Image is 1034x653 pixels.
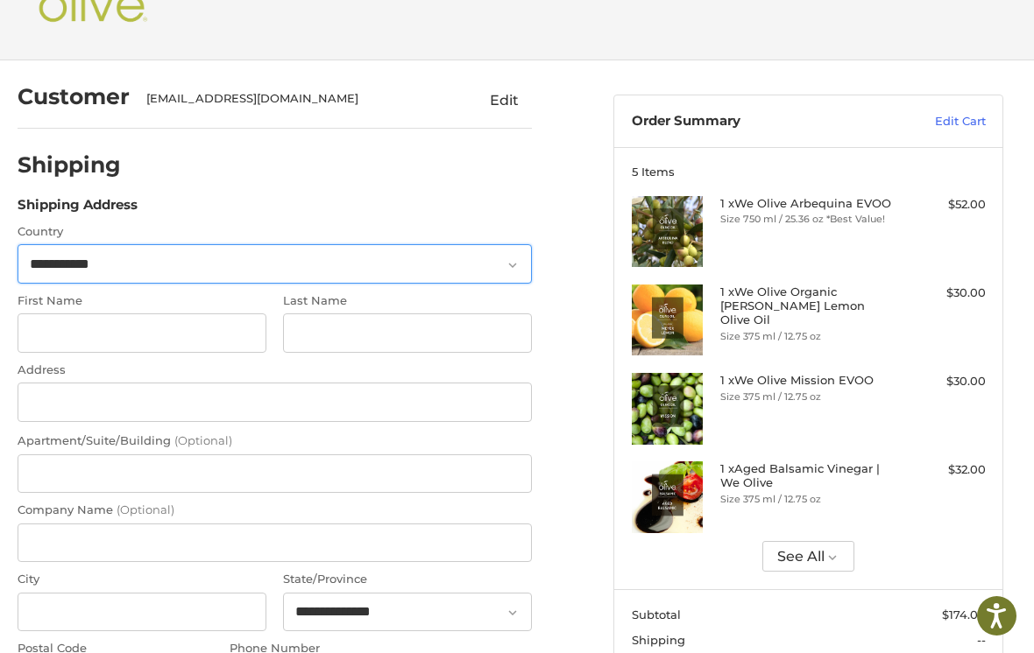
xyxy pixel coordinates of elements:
span: Subtotal [632,607,681,621]
button: See All [762,541,854,572]
h4: 1 x We Olive Mission EVOO [720,373,893,387]
label: Country [18,223,533,241]
h4: 1 x We Olive Organic [PERSON_NAME] Lemon Olive Oil [720,284,893,327]
h3: Order Summary [632,113,874,130]
div: $52.00 [897,196,986,214]
small: (Optional) [174,433,232,447]
small: (Optional) [117,502,174,516]
label: Company Name [18,502,533,519]
p: We're away right now. Please check back later! [25,26,198,40]
h4: 1 x We Olive Arbequina EVOO [720,196,893,210]
label: City [18,571,266,588]
button: Open LiveChat chat widget [202,23,223,44]
label: State/Province [283,571,532,588]
h3: 5 Items [632,165,986,179]
li: Size 375 ml / 12.75 oz [720,492,893,507]
label: Address [18,362,533,379]
label: First Name [18,292,266,310]
h2: Shipping [18,151,121,179]
a: Edit Cart [873,113,986,130]
span: Shipping [632,633,685,647]
legend: Shipping Address [18,195,138,223]
button: Edit [476,86,532,114]
li: Size 375 ml / 12.75 oz [720,329,893,344]
div: [EMAIL_ADDRESS][DOMAIN_NAME] [146,90,442,108]
div: $32.00 [897,461,986,479]
label: Apartment/Suite/Building [18,432,533,450]
li: Size 750 ml / 25.36 oz *Best Value! [720,212,893,227]
h4: 1 x Aged Balsamic Vinegar | We Olive [720,461,893,490]
span: $174.00 [942,607,986,621]
h2: Customer [18,83,130,110]
li: Size 375 ml / 12.75 oz [720,390,893,404]
div: $30.00 [897,373,986,390]
label: Last Name [283,292,532,310]
div: $30.00 [897,284,986,302]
